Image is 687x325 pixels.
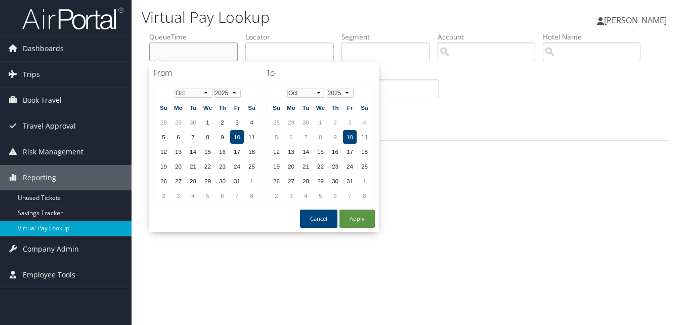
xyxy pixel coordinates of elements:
span: Book Travel [23,88,62,113]
td: 30 [328,174,342,188]
td: 16 [216,145,229,158]
td: 29 [314,174,327,188]
label: QueueTime [149,32,245,42]
td: 1 [358,174,371,188]
a: [PERSON_NAME] [597,5,677,35]
td: 12 [270,145,283,158]
td: 29 [284,115,298,129]
td: 6 [284,130,298,144]
td: 12 [157,145,170,158]
th: Th [328,101,342,114]
th: Th [216,101,229,114]
td: 24 [230,159,244,173]
button: Cancel [300,210,337,228]
td: 14 [299,145,313,158]
td: 11 [358,130,371,144]
td: 3 [284,189,298,202]
td: 26 [270,174,283,188]
td: 9 [328,130,342,144]
th: Su [270,101,283,114]
td: 18 [245,145,259,158]
td: 6 [171,130,185,144]
td: 2 [157,189,170,202]
th: We [201,101,214,114]
td: 24 [343,159,357,173]
td: 5 [201,189,214,202]
td: 9 [216,130,229,144]
td: 17 [343,145,357,158]
label: Account [438,32,543,42]
td: 23 [328,159,342,173]
td: 13 [171,145,185,158]
td: 2 [270,189,283,202]
td: 7 [343,189,357,202]
td: 31 [230,174,244,188]
td: 26 [157,174,170,188]
td: 4 [186,189,200,202]
td: 3 [230,115,244,129]
td: 25 [245,159,259,173]
td: 15 [314,145,327,158]
span: Risk Management [23,139,83,165]
td: 17 [230,145,244,158]
td: 28 [157,115,170,129]
span: Reporting [23,165,56,190]
td: 7 [186,130,200,144]
td: 8 [245,189,259,202]
td: 31 [343,174,357,188]
td: 22 [201,159,214,173]
th: Tu [299,101,313,114]
td: 14 [186,145,200,158]
span: Trips [23,62,40,87]
td: 16 [328,145,342,158]
td: 18 [358,145,371,158]
td: 27 [171,174,185,188]
td: 10 [230,130,244,144]
td: 25 [358,159,371,173]
img: airportal-logo.png [22,7,123,30]
td: 22 [314,159,327,173]
th: Fr [343,101,357,114]
th: Mo [171,101,185,114]
label: Hotel Name [543,32,648,42]
td: 6 [216,189,229,202]
button: Apply [339,210,375,228]
th: Sa [245,101,259,114]
td: 19 [270,159,283,173]
th: We [314,101,327,114]
td: 3 [343,115,357,129]
td: 8 [201,130,214,144]
span: Travel Approval [23,113,76,139]
span: Employee Tools [23,262,75,288]
td: 20 [284,159,298,173]
td: 20 [171,159,185,173]
td: 6 [328,189,342,202]
span: Company Admin [23,236,79,262]
h4: To [266,67,375,78]
td: 5 [314,189,327,202]
td: 13 [284,145,298,158]
td: 23 [216,159,229,173]
td: 8 [314,130,327,144]
th: Su [157,101,170,114]
th: Mo [284,101,298,114]
td: 27 [284,174,298,188]
span: [PERSON_NAME] [604,15,667,26]
td: 28 [299,174,313,188]
th: Sa [358,101,371,114]
h4: From [153,67,262,78]
td: 30 [299,115,313,129]
td: 2 [216,115,229,129]
td: 4 [358,115,371,129]
td: 3 [171,189,185,202]
td: 5 [270,130,283,144]
td: 28 [186,174,200,188]
td: 1 [201,115,214,129]
td: 30 [216,174,229,188]
td: 21 [186,159,200,173]
td: 5 [157,130,170,144]
span: Dashboards [23,36,64,61]
td: 29 [171,115,185,129]
td: 19 [157,159,170,173]
label: Segment [341,32,438,42]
